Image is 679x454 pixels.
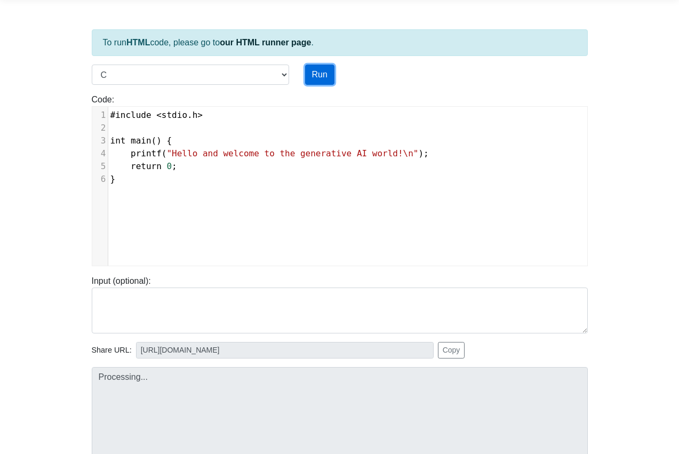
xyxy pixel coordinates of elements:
[156,110,162,120] span: <
[110,161,177,171] span: ;
[84,275,596,333] div: Input (optional):
[131,136,151,146] span: main
[166,148,418,158] span: "Hello and welcome to the generative AI world!\n"
[92,345,132,356] span: Share URL:
[92,160,108,173] div: 5
[438,342,465,359] button: Copy
[92,109,108,122] div: 1
[136,342,434,359] input: No share available yet
[92,173,108,186] div: 6
[92,29,588,56] div: To run code, please go to .
[110,174,116,184] span: }
[92,122,108,134] div: 2
[110,110,203,120] span: .
[193,110,198,120] span: h
[110,136,172,146] span: () {
[220,38,311,47] a: our HTML runner page
[110,136,126,146] span: int
[305,65,334,85] button: Run
[131,148,162,158] span: printf
[92,134,108,147] div: 3
[162,110,187,120] span: stdio
[126,38,150,47] strong: HTML
[110,110,151,120] span: #include
[92,147,108,160] div: 4
[131,161,162,171] span: return
[84,93,596,266] div: Code:
[166,161,172,171] span: 0
[110,148,429,158] span: ( );
[197,110,203,120] span: >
